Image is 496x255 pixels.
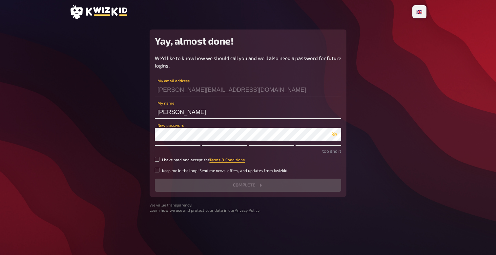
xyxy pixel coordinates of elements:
button: Complete [155,179,341,192]
small: I have read and accept the . [162,157,246,163]
li: 🇬🇧 [414,7,425,17]
p: We'd like to know how we should call you and we'll also need a password for future logins. [155,54,341,69]
a: Privacy Policy [235,208,259,212]
small: We value transparency! Learn how we use and protect your data in our . [150,202,346,213]
h2: Yay, almost done! [155,35,341,47]
input: My name [155,106,341,119]
input: My email address [155,83,341,96]
p: too short [155,147,341,154]
a: Terms & Conditions [209,157,245,162]
small: Keep me in the loop! Send me news, offers, and updates from kwizkid. [162,168,288,173]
